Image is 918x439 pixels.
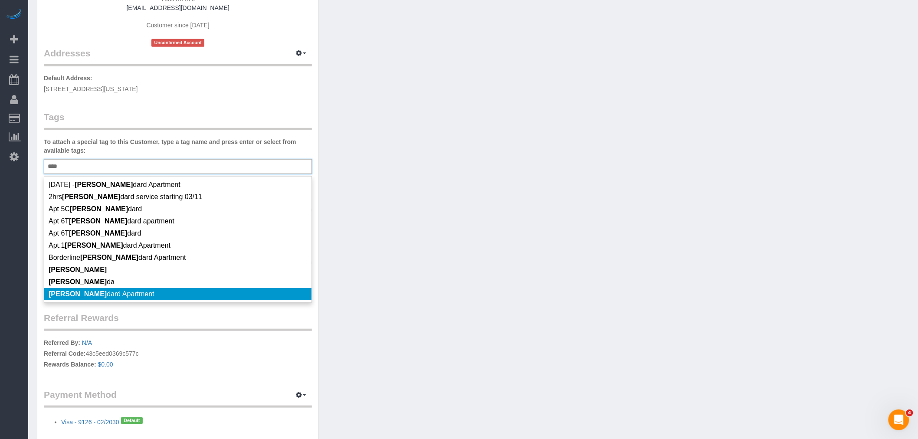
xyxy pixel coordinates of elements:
[62,193,120,200] em: [PERSON_NAME]
[44,85,138,92] span: [STREET_ADDRESS][US_STATE]
[44,311,312,331] legend: Referral Rewards
[49,181,180,188] span: [DATE] - dard Apartment
[127,4,229,11] a: [EMAIL_ADDRESS][DOMAIN_NAME]
[49,278,115,285] span: da
[151,39,204,46] span: Unconfirmed Account
[44,360,96,369] label: Rewards Balance:
[75,181,133,188] em: [PERSON_NAME]
[49,193,202,200] span: 2hrs dard service starting 03/11
[44,111,312,130] legend: Tags
[49,290,107,298] em: [PERSON_NAME]
[49,278,107,285] em: [PERSON_NAME]
[65,242,123,249] em: [PERSON_NAME]
[44,74,92,82] label: Default Address:
[44,388,312,408] legend: Payment Method
[61,419,119,426] a: Visa - 9126 - 02/2030
[80,254,138,261] em: [PERSON_NAME]
[49,217,174,225] span: Apt 6T dard apartment
[44,138,312,155] label: To attach a special tag to this Customer, type a tag name and press enter or select from availabl...
[906,410,913,416] span: 4
[44,338,312,371] p: 43c5eed0369c577c
[49,266,107,273] em: [PERSON_NAME]
[82,339,92,346] a: N/A
[98,361,113,368] a: $0.00
[147,22,210,29] span: Customer since [DATE]
[49,254,186,261] span: Borderline dard Apartment
[49,290,154,298] span: dard Apartment
[49,229,141,237] span: Apt 6T dard
[69,217,127,225] em: [PERSON_NAME]
[49,242,170,249] span: Apt.1 dard Apartment
[888,410,909,430] iframe: Intercom live chat
[70,205,128,213] em: [PERSON_NAME]
[5,9,23,21] img: Automaid Logo
[69,229,127,237] em: [PERSON_NAME]
[49,205,142,213] span: Apt 5C dard
[44,349,85,358] label: Referral Code:
[44,338,80,347] label: Referred By:
[121,417,143,424] span: Default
